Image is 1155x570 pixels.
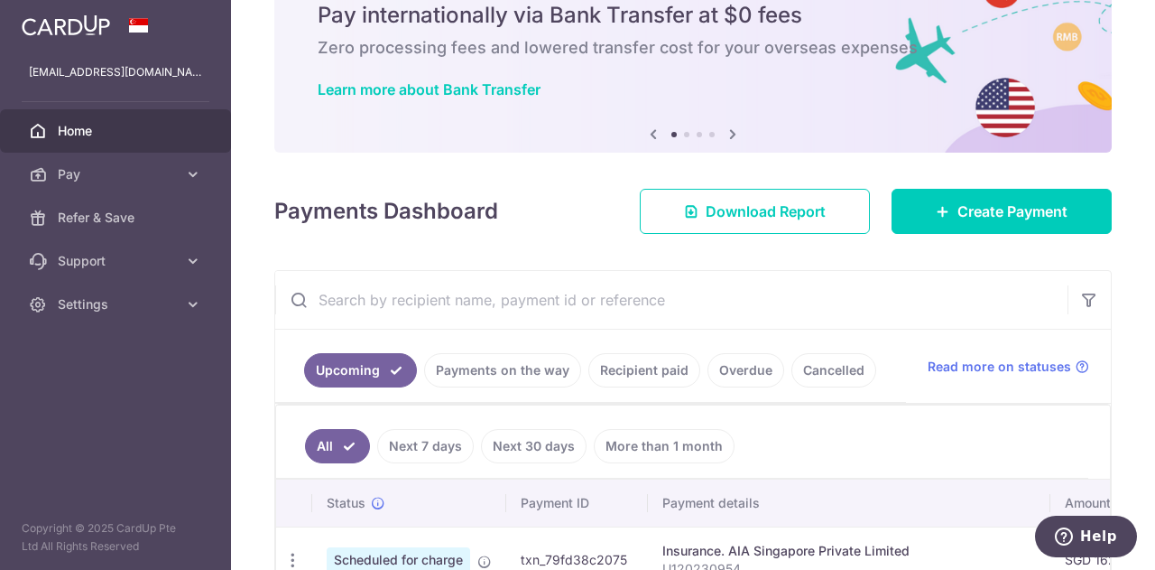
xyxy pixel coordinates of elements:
span: Support [58,252,177,270]
span: Amount [1065,494,1111,512]
span: Settings [58,295,177,313]
span: Pay [58,165,177,183]
img: CardUp [22,14,110,36]
span: Status [327,494,365,512]
th: Payment ID [506,480,648,527]
a: Payments on the way [424,353,581,388]
a: Download Report [640,189,870,234]
a: More than 1 month [594,429,735,463]
a: Recipient paid [588,353,700,388]
span: Create Payment [957,201,1067,222]
h6: Zero processing fees and lowered transfer cost for your overseas expenses [318,37,1068,59]
a: Read more on statuses [928,358,1089,376]
span: Home [58,122,177,140]
div: Insurance. AIA Singapore Private Limited [662,542,1036,560]
a: Next 30 days [481,429,587,463]
h4: Payments Dashboard [274,195,498,228]
h5: Pay internationally via Bank Transfer at $0 fees [318,1,1068,30]
a: Learn more about Bank Transfer [318,80,541,98]
a: Cancelled [791,353,876,388]
a: Next 7 days [377,429,474,463]
span: Read more on statuses [928,358,1071,376]
span: Download Report [706,201,826,222]
input: Search by recipient name, payment id or reference [275,271,1067,329]
th: Payment details [648,480,1050,527]
a: Create Payment [892,189,1112,234]
a: Upcoming [304,353,417,388]
a: Overdue [707,353,784,388]
p: [EMAIL_ADDRESS][DOMAIN_NAME] [29,63,202,81]
a: All [305,429,370,463]
iframe: Opens a widget where you can find more information [1035,516,1137,561]
span: Refer & Save [58,209,177,227]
